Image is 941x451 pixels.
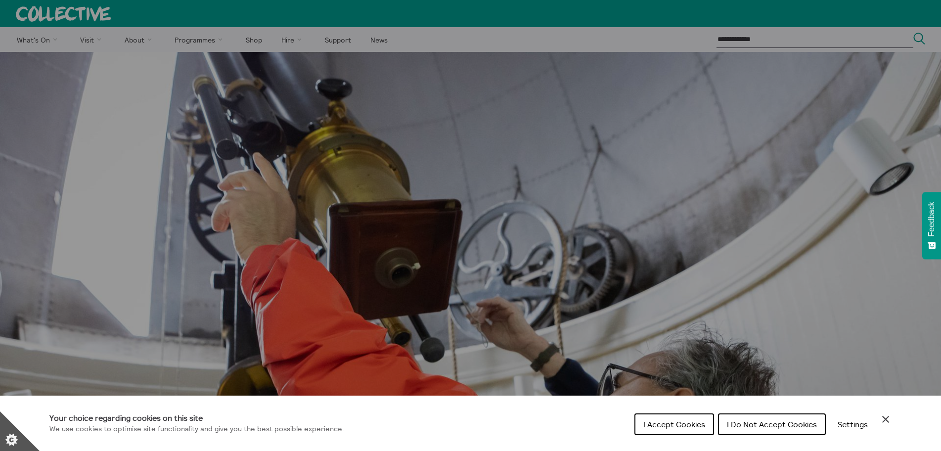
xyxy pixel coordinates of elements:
[634,413,714,435] button: I Accept Cookies
[838,419,868,429] span: Settings
[49,412,344,424] h1: Your choice regarding cookies on this site
[880,413,892,425] button: Close Cookie Control
[830,414,876,434] button: Settings
[643,419,705,429] span: I Accept Cookies
[49,424,344,435] p: We use cookies to optimise site functionality and give you the best possible experience.
[922,192,941,259] button: Feedback - Show survey
[718,413,826,435] button: I Do Not Accept Cookies
[927,202,936,236] span: Feedback
[727,419,817,429] span: I Do Not Accept Cookies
